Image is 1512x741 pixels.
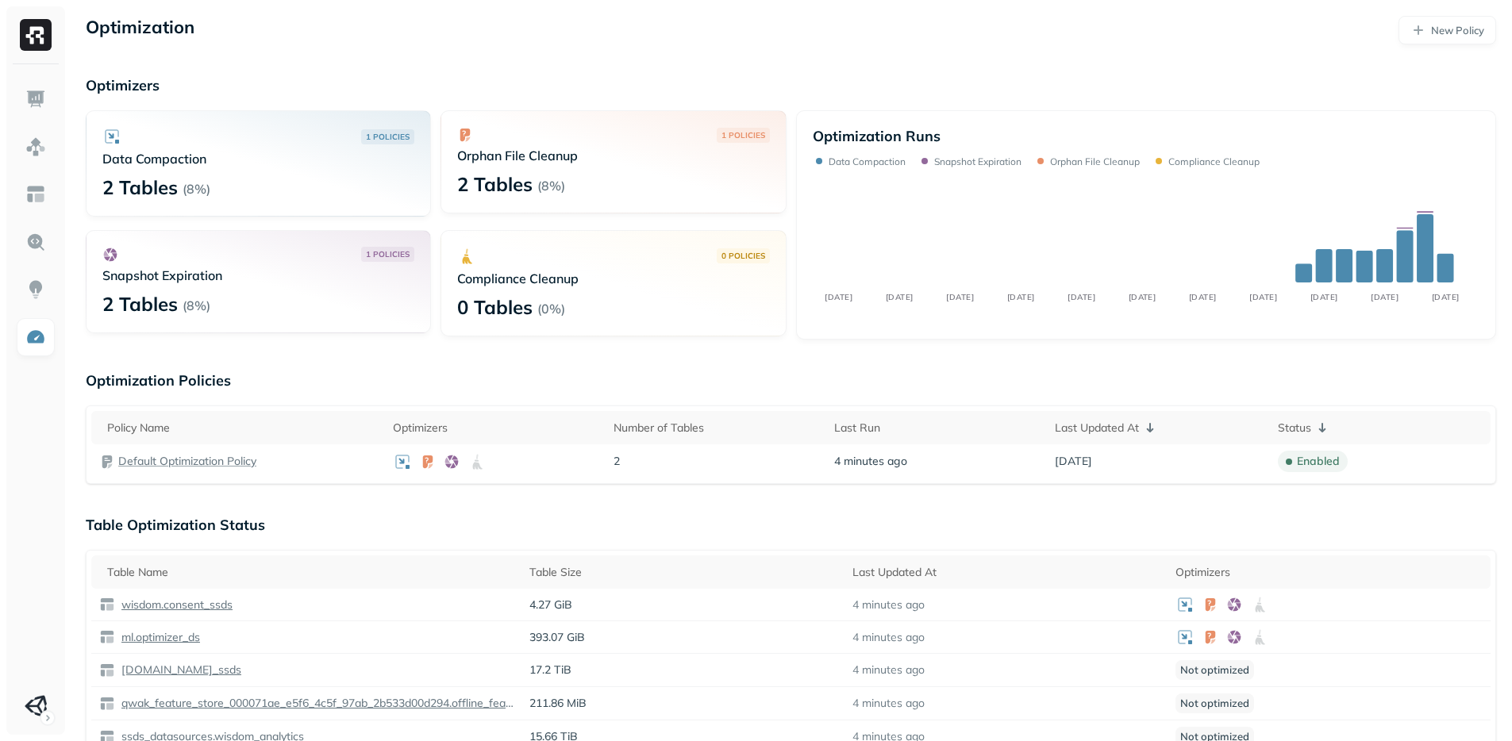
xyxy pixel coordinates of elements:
[614,454,818,469] p: 2
[107,565,514,580] div: Table Name
[529,696,837,711] p: 211.86 MiB
[1431,23,1484,38] p: New Policy
[457,294,533,320] p: 0 Tables
[99,597,115,612] img: table
[115,630,200,645] a: ml.optimizer_ds
[537,301,565,317] p: ( 0% )
[115,696,514,711] a: qwak_feature_store_000071ae_e5f6_4c5f_97ab_2b533d00d294.offline_feature_store_wisdom_analytics_on...
[115,662,241,678] a: [DOMAIN_NAME]_ssds
[86,371,1496,390] p: Optimization Policies
[721,129,765,141] p: 1 POLICIES
[20,19,52,51] img: Ryft
[813,127,941,145] p: Optimization Runs
[99,696,115,712] img: table
[99,629,115,645] img: table
[1006,292,1034,301] tspan: [DATE]
[366,131,410,143] p: 1 POLICIES
[183,181,210,197] p: ( 8% )
[852,565,1160,580] div: Last Updated At
[393,420,598,436] div: Optimizers
[529,662,837,678] p: 17.2 TiB
[1371,292,1399,301] tspan: [DATE]
[183,298,210,313] p: ( 8% )
[118,696,514,711] p: qwak_feature_store_000071ae_e5f6_4c5f_97ab_2b533d00d294.offline_feature_store_wisdom_analytics_on...
[118,597,233,612] p: wisdom.consent_ssds
[25,184,46,205] img: Asset Explorer
[1055,454,1092,469] span: [DATE]
[25,232,46,252] img: Query Explorer
[852,630,925,645] p: 4 minutes ago
[25,327,46,347] img: Optimization
[1055,418,1262,437] div: Last Updated At
[885,292,913,301] tspan: [DATE]
[1297,454,1340,469] p: enabled
[457,171,533,197] p: 2 Tables
[529,630,837,645] p: 393.07 GiB
[1249,292,1277,301] tspan: [DATE]
[99,662,115,678] img: table
[834,454,907,469] span: 4 minutes ago
[118,454,256,469] a: Default Optimization Policy
[721,250,765,262] p: 0 POLICIES
[614,420,818,436] div: Number of Tables
[1168,155,1260,167] p: Compliance Cleanup
[1128,292,1156,301] tspan: [DATE]
[25,136,46,157] img: Assets
[25,695,47,717] img: Unity
[1068,292,1095,301] tspan: [DATE]
[102,291,178,317] p: 2 Tables
[102,151,414,167] p: Data Compaction
[107,420,377,436] div: Policy Name
[852,597,925,612] p: 4 minutes ago
[457,271,769,286] p: Compliance Cleanup
[1432,292,1460,301] tspan: [DATE]
[1175,693,1254,713] p: Not optimized
[825,292,852,301] tspan: [DATE]
[102,267,414,283] p: Snapshot Expiration
[946,292,974,301] tspan: [DATE]
[529,597,837,612] p: 4.27 GiB
[118,630,200,645] p: ml.optimizer_ds
[829,155,906,167] p: Data Compaction
[115,597,233,612] a: wisdom.consent_ssds
[457,148,769,163] p: Orphan File Cleanup
[529,565,837,580] div: Table Size
[1278,418,1483,437] div: Status
[834,420,1039,436] div: Last Run
[1399,16,1496,44] a: New Policy
[1050,155,1140,167] p: Orphan File Cleanup
[852,696,925,711] p: 4 minutes ago
[852,662,925,678] p: 4 minutes ago
[1175,660,1254,680] p: Not optimized
[1189,292,1217,301] tspan: [DATE]
[118,662,241,678] p: [DOMAIN_NAME]_ssds
[537,178,565,194] p: ( 8% )
[86,516,1496,534] p: Table Optimization Status
[366,248,410,260] p: 1 POLICIES
[102,175,178,200] p: 2 Tables
[25,279,46,300] img: Insights
[86,76,1496,94] p: Optimizers
[25,89,46,109] img: Dashboard
[934,155,1021,167] p: Snapshot Expiration
[86,16,194,44] p: Optimization
[1310,292,1338,301] tspan: [DATE]
[1175,565,1483,580] div: Optimizers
